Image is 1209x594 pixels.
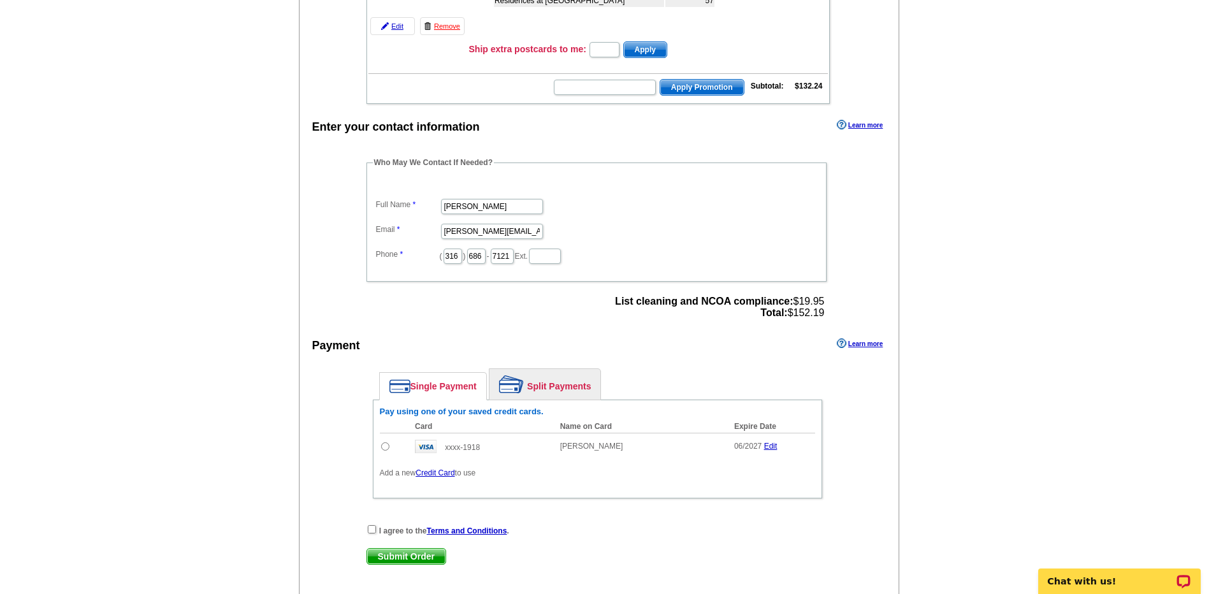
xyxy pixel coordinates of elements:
label: Phone [376,249,440,260]
a: Learn more [837,120,883,130]
dd: ( ) - Ext. [373,245,820,265]
div: Enter your contact information [312,119,480,136]
button: Apply [623,41,667,58]
p: Add a new to use [380,467,815,479]
a: Credit Card [416,468,454,477]
label: Full Name [376,199,440,210]
h3: Ship extra postcards to me: [469,43,586,55]
th: Expire Date [728,420,815,433]
a: Remove [420,17,465,35]
span: 06/2027 [734,442,762,451]
img: trashcan-icon.gif [424,22,431,30]
a: Terms and Conditions [427,526,507,535]
span: $19.95 $152.19 [615,296,824,319]
strong: Subtotal: [751,82,784,91]
div: Payment [312,337,360,354]
strong: List cleaning and NCOA compliance: [615,296,793,307]
strong: Total: [760,307,787,318]
th: Card [409,420,554,433]
strong: I agree to the . [379,526,509,535]
img: single-payment.png [389,379,410,393]
span: Apply [624,42,667,57]
h6: Pay using one of your saved credit cards. [380,407,815,417]
legend: Who May We Contact If Needed? [373,157,494,168]
button: Apply Promotion [660,79,744,96]
span: [PERSON_NAME] [560,442,623,451]
a: Edit [764,442,778,451]
a: Single Payment [380,373,486,400]
img: visa.gif [415,440,437,453]
th: Name on Card [554,420,728,433]
img: split-payment.png [499,375,524,393]
img: pencil-icon.gif [381,22,389,30]
a: Split Payments [489,369,600,400]
strong: $132.24 [795,82,822,91]
a: Learn more [837,338,883,349]
span: Submit Order [367,549,445,564]
a: Edit [370,17,415,35]
span: xxxx-1918 [445,443,480,452]
span: Apply Promotion [660,80,744,95]
iframe: LiveChat chat widget [1030,554,1209,594]
label: Email [376,224,440,235]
